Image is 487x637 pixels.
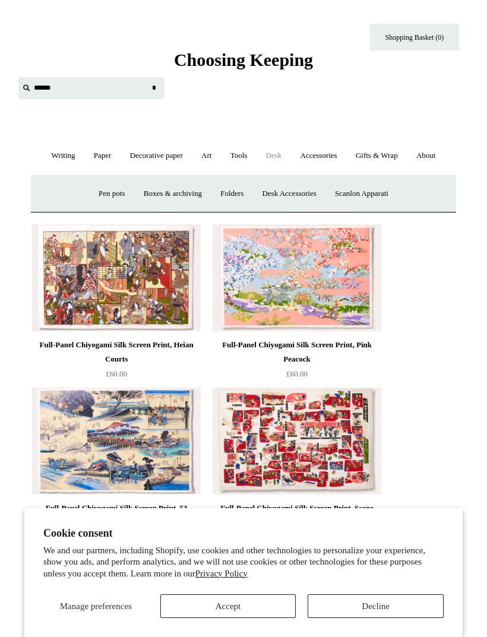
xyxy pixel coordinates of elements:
[43,545,444,580] p: We and our partners, including Shopify, use cookies and other technologies to personalize your ex...
[32,388,201,495] a: Full-Panel Chiyogami Silk Screen Print, 53 Stations of the Tōkaidō after Hiroshige Full-Panel Chi...
[60,601,132,611] span: Manage preferences
[122,140,191,172] a: Decorative paper
[213,388,381,495] img: Full-Panel Chiyogami Silk Screen Print, Scene
[32,501,201,550] a: Full-Panel Chiyogami Silk Screen Print, 53 Stations of the Tōkaidō after Hiroshige £60.00
[286,369,308,378] span: £60.00
[213,224,381,331] img: Full-Panel Chiyogami Silk Screen Print, Pink Peacock
[86,140,120,172] a: Paper
[213,388,381,495] a: Full-Panel Chiyogami Silk Screen Print, Scene Full-Panel Chiyogami Silk Screen Print, Scene
[90,178,133,210] a: Pen pots
[327,178,397,210] a: Scanlon Apparati
[213,224,381,331] a: Full-Panel Chiyogami Silk Screen Print, Pink Peacock Full-Panel Chiyogami Silk Screen Print, Pink...
[347,140,406,172] a: Gifts & Wrap
[193,140,220,172] a: Art
[254,178,324,210] a: Desk Accessories
[32,338,201,386] a: Full-Panel Chiyogami Silk Screen Print, Heian Courts £60.00
[174,50,313,69] span: Choosing Keeping
[222,140,256,172] a: Tools
[408,140,444,172] a: About
[212,178,252,210] a: Folders
[258,140,290,172] a: Desk
[213,501,381,550] a: Full-Panel Chiyogami Silk Screen Print, Scene £60.00
[216,501,378,515] div: Full-Panel Chiyogami Silk Screen Print, Scene
[43,140,84,172] a: Writing
[216,338,378,366] div: Full-Panel Chiyogami Silk Screen Print, Pink Peacock
[32,224,201,331] img: Full-Panel Chiyogami Silk Screen Print, Heian Courts
[308,594,444,618] button: Decline
[370,24,459,50] a: Shopping Basket (0)
[195,569,248,578] a: Privacy Policy
[174,59,313,68] a: Choosing Keeping
[32,224,201,331] a: Full-Panel Chiyogami Silk Screen Print, Heian Courts Full-Panel Chiyogami Silk Screen Print, Heia...
[106,369,127,378] span: £60.00
[213,338,381,386] a: Full-Panel Chiyogami Silk Screen Print, Pink Peacock £60.00
[35,501,198,530] div: Full-Panel Chiyogami Silk Screen Print, 53 Stations of the Tōkaidō after Hiroshige
[43,594,148,618] button: Manage preferences
[292,140,346,172] a: Accessories
[43,527,444,540] h2: Cookie consent
[160,594,296,618] button: Accept
[135,178,210,210] a: Boxes & archiving
[35,338,198,366] div: Full-Panel Chiyogami Silk Screen Print, Heian Courts
[32,388,201,495] img: Full-Panel Chiyogami Silk Screen Print, 53 Stations of the Tōkaidō after Hiroshige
